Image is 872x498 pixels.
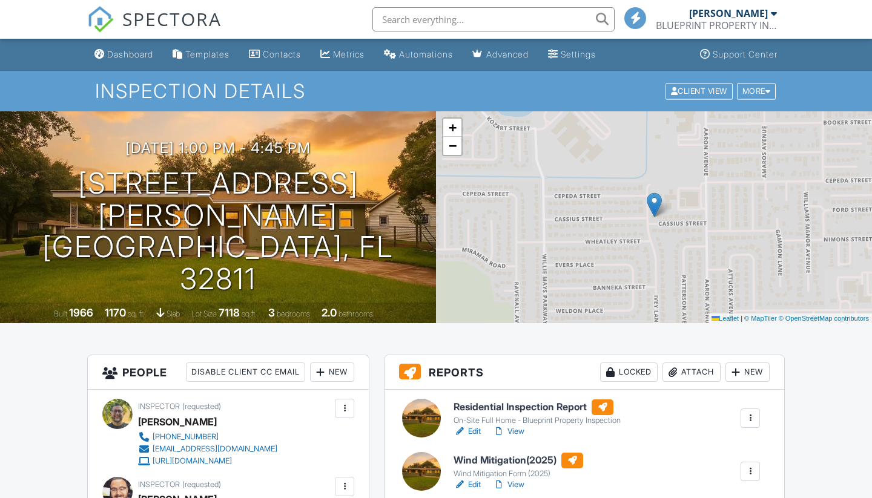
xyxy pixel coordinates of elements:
[725,362,770,382] div: New
[543,44,601,66] a: Settings
[138,431,277,443] a: [PHONE_NUMBER]
[153,444,277,454] div: [EMAIL_ADDRESS][DOMAIN_NAME]
[88,355,369,390] h3: People
[454,416,621,425] div: On-Site Full Home - Blueprint Property Inspection
[87,6,114,33] img: The Best Home Inspection Software - Spectora
[219,306,240,319] div: 7118
[122,6,222,31] span: SPECTORA
[138,402,180,411] span: Inspector
[339,309,373,318] span: bathrooms
[315,44,369,66] a: Metrics
[737,83,776,99] div: More
[54,309,67,318] span: Built
[449,120,457,135] span: +
[185,49,230,59] div: Templates
[454,453,583,479] a: Wind Mitigation(2025) Wind Mitigation Form (2025)
[310,362,354,382] div: New
[90,44,158,66] a: Dashboard
[493,425,524,437] a: View
[493,479,524,491] a: View
[647,192,662,217] img: Marker
[454,453,583,468] h6: Wind Mitigation(2025)
[600,362,658,382] div: Locked
[656,19,777,31] div: BLUEPRINT PROPERTY INSPECTIONS
[263,49,301,59] div: Contacts
[182,480,221,489] span: (requested)
[713,49,778,59] div: Support Center
[105,306,126,319] div: 1170
[372,7,615,31] input: Search everything...
[454,399,621,426] a: Residential Inspection Report On-Site Full Home - Blueprint Property Inspection
[379,44,458,66] a: Automations (Basic)
[486,49,529,59] div: Advanced
[107,49,153,59] div: Dashboard
[744,315,777,322] a: © MapTiler
[168,44,234,66] a: Templates
[128,309,145,318] span: sq. ft.
[695,44,782,66] a: Support Center
[138,480,180,489] span: Inspector
[385,355,784,390] h3: Reports
[662,362,721,382] div: Attach
[399,49,453,59] div: Automations
[454,469,583,479] div: Wind Mitigation Form (2025)
[186,362,305,382] div: Disable Client CC Email
[561,49,596,59] div: Settings
[153,456,232,466] div: [URL][DOMAIN_NAME]
[712,315,739,322] a: Leaflet
[449,138,457,153] span: −
[689,7,768,19] div: [PERSON_NAME]
[138,455,277,467] a: [URL][DOMAIN_NAME]
[69,306,93,319] div: 1966
[664,86,736,95] a: Client View
[443,137,461,155] a: Zoom out
[779,315,869,322] a: © OpenStreetMap contributors
[741,315,742,322] span: |
[454,479,481,491] a: Edit
[167,309,180,318] span: slab
[666,83,733,99] div: Client View
[242,309,257,318] span: sq.ft.
[454,399,621,415] h6: Residential Inspection Report
[95,80,777,102] h1: Inspection Details
[87,16,222,42] a: SPECTORA
[268,306,275,319] div: 3
[19,168,417,295] h1: [STREET_ADDRESS][PERSON_NAME] [GEOGRAPHIC_DATA], FL 32811
[191,309,217,318] span: Lot Size
[277,309,310,318] span: bedrooms
[443,119,461,137] a: Zoom in
[153,432,219,442] div: [PHONE_NUMBER]
[454,425,481,437] a: Edit
[125,140,311,156] h3: [DATE] 1:00 pm - 4:45 pm
[244,44,306,66] a: Contacts
[467,44,533,66] a: Advanced
[138,413,217,431] div: [PERSON_NAME]
[322,306,337,319] div: 2.0
[333,49,365,59] div: Metrics
[138,443,277,455] a: [EMAIL_ADDRESS][DOMAIN_NAME]
[182,402,221,411] span: (requested)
